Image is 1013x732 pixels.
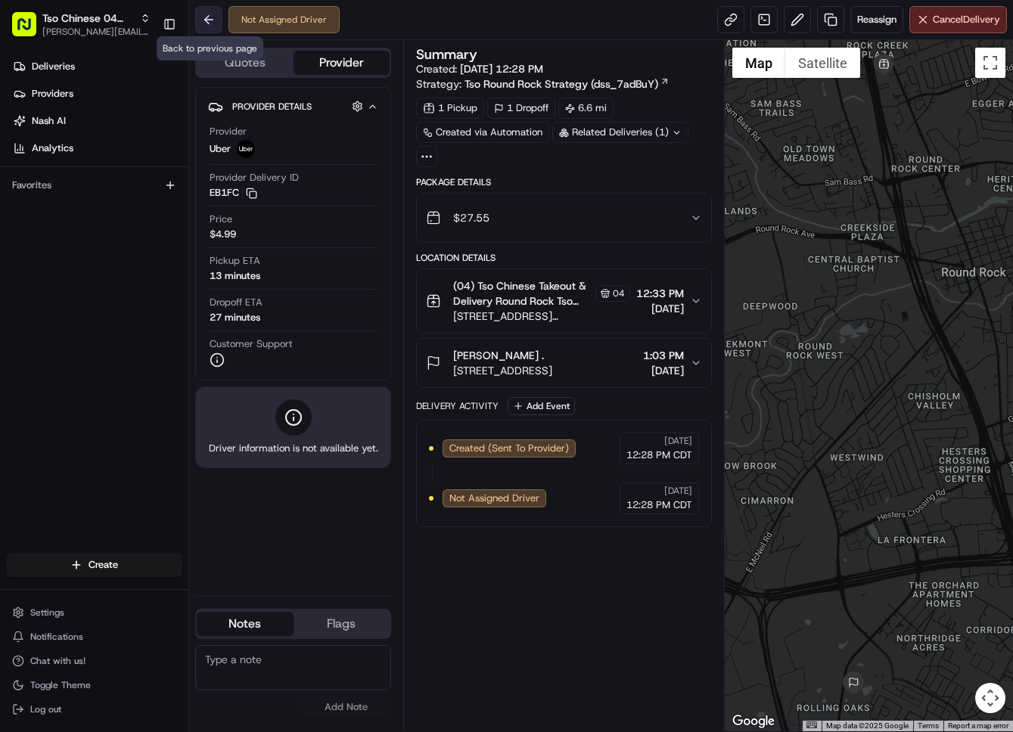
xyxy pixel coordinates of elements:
[416,400,499,412] div: Delivery Activity
[416,122,549,143] a: Created via Automation
[30,679,91,691] span: Toggle Theme
[918,721,939,730] a: Terms
[237,140,255,158] img: uber-new-logo.jpeg
[210,142,231,156] span: Uber
[416,252,712,264] div: Location Details
[857,13,896,26] span: Reassign
[15,144,42,172] img: 1736555255976-a54dd68f-1ca7-489b-9aae-adbdc363a1c4
[6,626,182,647] button: Notifications
[210,212,232,226] span: Price
[417,194,711,242] button: $27.55
[47,275,123,287] span: [PERSON_NAME]
[643,363,684,378] span: [DATE]
[508,397,575,415] button: Add Event
[42,11,134,26] button: Tso Chinese 04 Round Rock
[15,340,27,352] div: 📗
[453,309,630,324] span: [STREET_ADDRESS][PERSON_NAME]
[850,6,903,33] button: Reassign
[636,286,684,301] span: 12:33 PM
[729,712,778,731] img: Google
[417,339,711,387] button: [PERSON_NAME] .[STREET_ADDRESS]1:03 PM[DATE]
[664,435,692,447] span: [DATE]
[465,76,658,91] span: Tso Round Rock Strategy (dss_7adBuY)
[975,683,1005,713] button: Map camera controls
[6,602,182,623] button: Settings
[453,278,592,309] span: (04) Tso Chinese Takeout & Delivery Round Rock Tso Chinese Round Rock Manager
[209,442,378,455] span: Driver information is not available yet.
[32,114,66,128] span: Nash AI
[416,98,484,119] div: 1 Pickup
[210,337,293,351] span: Customer Support
[210,296,263,309] span: Dropoff ETA
[89,558,118,572] span: Create
[210,228,236,241] span: $4.99
[449,442,569,455] span: Created (Sent To Provider)
[487,98,555,119] div: 1 Dropoff
[453,348,544,363] span: [PERSON_NAME] .
[15,60,275,85] p: Welcome 👋
[294,51,390,75] button: Provider
[6,699,182,720] button: Log out
[6,173,182,197] div: Favorites
[257,149,275,167] button: Start new chat
[643,348,684,363] span: 1:03 PM
[128,340,140,352] div: 💻
[197,51,294,75] button: Quotes
[416,48,477,61] h3: Summary
[210,186,257,200] button: EB1FC
[134,275,165,287] span: [DATE]
[30,276,42,288] img: 1736555255976-a54dd68f-1ca7-489b-9aae-adbdc363a1c4
[32,141,73,155] span: Analytics
[15,15,45,45] img: Nash
[6,650,182,672] button: Chat with us!
[210,269,260,283] div: 13 minutes
[975,48,1005,78] button: Toggle fullscreen view
[664,485,692,497] span: [DATE]
[42,26,151,38] button: [PERSON_NAME][EMAIL_ADDRESS][DOMAIN_NAME]
[68,160,208,172] div: We're available if you need us!
[806,721,817,728] button: Keyboard shortcuts
[460,62,543,76] span: [DATE] 12:28 PM
[453,210,489,225] span: $27.55
[6,54,188,79] a: Deliveries
[9,332,122,359] a: 📗Knowledge Base
[208,94,378,119] button: Provider Details
[47,234,123,247] span: [PERSON_NAME]
[785,48,860,78] button: Show satellite imagery
[6,6,157,42] button: Tso Chinese 04 Round Rock[PERSON_NAME][EMAIL_ADDRESS][DOMAIN_NAME]
[15,220,39,244] img: Angelique Valdez
[122,332,249,359] a: 💻API Documentation
[30,338,116,353] span: Knowledge Base
[729,712,778,731] a: Open this area in Google Maps (opens a new window)
[417,269,711,333] button: (04) Tso Chinese Takeout & Delivery Round Rock Tso Chinese Round Rock Manager04[STREET_ADDRESS][P...
[107,374,183,386] a: Powered byPylon
[6,136,188,160] a: Analytics
[15,261,39,285] img: Brigitte Vinadas
[416,61,543,76] span: Created:
[453,363,552,378] span: [STREET_ADDRESS]
[6,553,182,577] button: Create
[197,612,294,636] button: Notes
[294,612,390,636] button: Flags
[948,721,1008,730] a: Report a map error
[552,122,688,143] div: Related Deliveries (1)
[626,448,692,462] span: 12:28 PM CDT
[416,76,670,91] div: Strategy:
[39,98,250,113] input: Clear
[909,6,1007,33] button: CancelDelivery
[30,703,61,715] span: Log out
[626,498,692,512] span: 12:28 PM CDT
[416,176,712,188] div: Package Details
[6,109,188,133] a: Nash AI
[6,82,188,106] a: Providers
[826,721,909,730] span: Map data ©2025 Google
[232,101,312,113] span: Provider Details
[465,76,670,91] a: Tso Round Rock Strategy (dss_7adBuY)
[235,194,275,212] button: See all
[32,144,59,172] img: 8016278978528_b943e370aa5ada12b00a_72.png
[30,655,85,667] span: Chat with us!
[32,87,73,101] span: Providers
